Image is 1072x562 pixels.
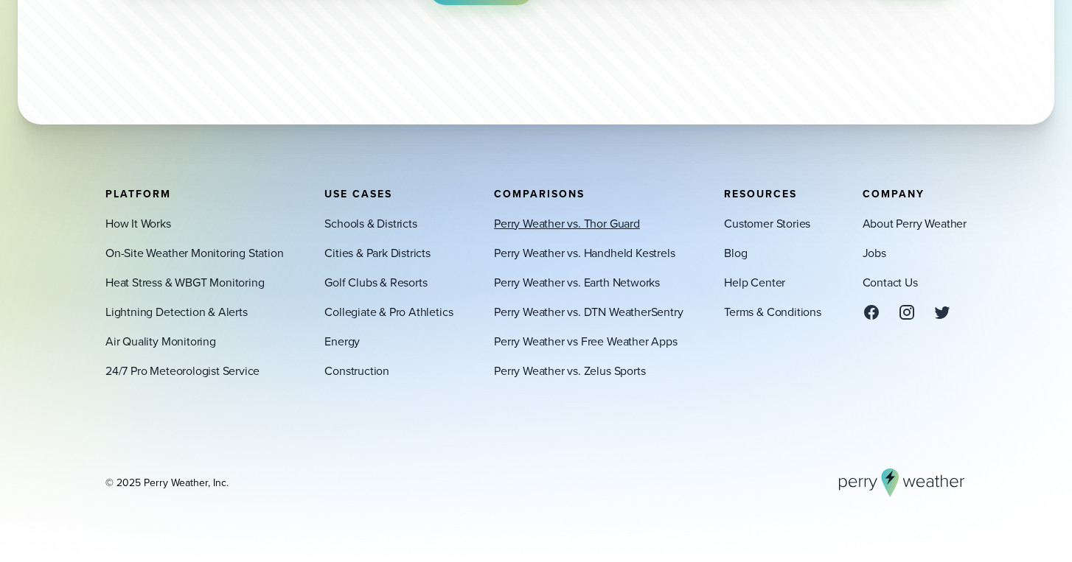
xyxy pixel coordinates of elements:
[494,303,683,320] a: Perry Weather vs. DTN WeatherSentry
[324,332,360,350] a: Energy
[105,332,216,350] a: Air Quality Monitoring
[494,214,640,232] a: Perry Weather vs. Thor Guard
[724,214,810,232] a: Customer Stories
[494,273,660,291] a: Perry Weather vs. Earth Networks
[494,362,645,379] a: Perry Weather vs. Zelus Sports
[324,303,453,320] a: Collegiate & Pro Athletics
[105,244,284,261] a: On-Site Weather Monitoring Station
[863,214,967,232] a: About Perry Weather
[494,186,585,201] span: Comparisons
[105,214,171,232] a: How It Works
[105,303,248,320] a: Lightning Detection & Alerts
[105,273,264,291] a: Heat Stress & WBGT Monitoring
[863,186,925,201] span: Company
[324,273,427,291] a: Golf Clubs & Resorts
[494,244,675,261] a: Perry Weather vs. Handheld Kestrels
[105,186,171,201] span: Platform
[105,475,229,490] div: © 2025 Perry Weather, Inc.
[324,186,392,201] span: Use Cases
[105,362,260,379] a: 24/7 Pro Meteorologist Service
[863,273,918,291] a: Contact Us
[324,362,389,379] a: Construction
[494,332,678,350] a: Perry Weather vs Free Weather Apps
[724,244,747,261] a: Blog
[724,273,785,291] a: Help Center
[324,244,431,261] a: Cities & Park Districts
[724,186,797,201] span: Resources
[863,244,886,261] a: Jobs
[324,214,417,232] a: Schools & Districts
[724,303,821,320] a: Terms & Conditions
